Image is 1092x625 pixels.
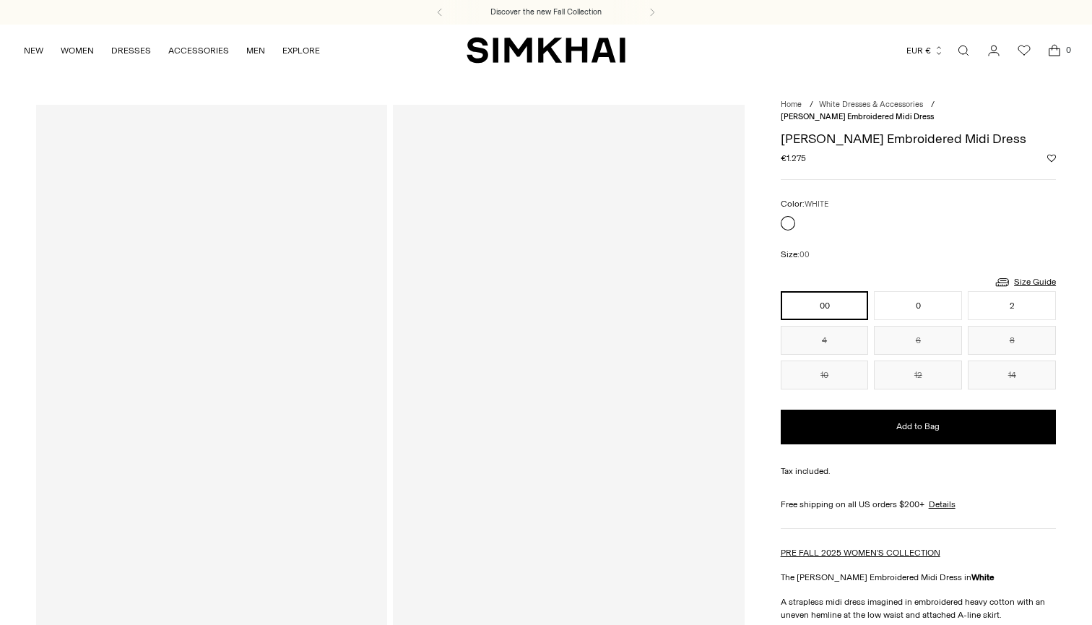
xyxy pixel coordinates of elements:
button: EUR € [906,35,944,66]
button: 14 [968,361,1056,389]
button: Add to Bag [781,410,1056,444]
button: Add to Wishlist [1047,154,1056,163]
a: DRESSES [111,35,151,66]
a: Wishlist [1010,36,1039,65]
button: 2 [968,291,1056,320]
span: [PERSON_NAME] Embroidered Midi Dress [781,112,934,121]
button: 0 [874,291,962,320]
p: A strapless midi dress imagined in embroidered heavy cotton with an uneven hemline at the low wai... [781,595,1056,621]
h1: [PERSON_NAME] Embroidered Midi Dress [781,132,1056,145]
span: Add to Bag [896,421,940,433]
span: WHITE [805,199,828,209]
a: WOMEN [61,35,94,66]
span: 0 [1062,43,1075,56]
div: / [931,99,935,111]
button: 00 [781,291,869,320]
button: 4 [781,326,869,355]
a: Details [929,498,955,511]
div: / [810,99,813,111]
a: Size Guide [994,273,1056,291]
a: White Dresses & Accessories [819,100,923,109]
button: 10 [781,361,869,389]
button: 8 [968,326,1056,355]
div: Tax included. [781,465,1056,478]
a: EXPLORE [282,35,320,66]
a: Open cart modal [1040,36,1069,65]
button: 12 [874,361,962,389]
a: MEN [246,35,265,66]
a: Discover the new Fall Collection [490,7,602,18]
span: 00 [799,250,810,259]
label: Color: [781,197,828,211]
a: Open search modal [949,36,978,65]
button: 6 [874,326,962,355]
a: PRE FALL 2025 WOMEN'S COLLECTION [781,548,940,558]
a: Go to the account page [979,36,1008,65]
a: NEW [24,35,43,66]
div: Free shipping on all US orders $200+ [781,498,1056,511]
a: SIMKHAI [467,36,625,64]
label: Size: [781,248,810,262]
a: ACCESSORIES [168,35,229,66]
strong: White [971,572,994,582]
a: Home [781,100,802,109]
p: The [PERSON_NAME] Embroidered Midi Dress in [781,571,1056,584]
nav: breadcrumbs [781,99,1056,123]
span: €1.275 [781,152,806,165]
